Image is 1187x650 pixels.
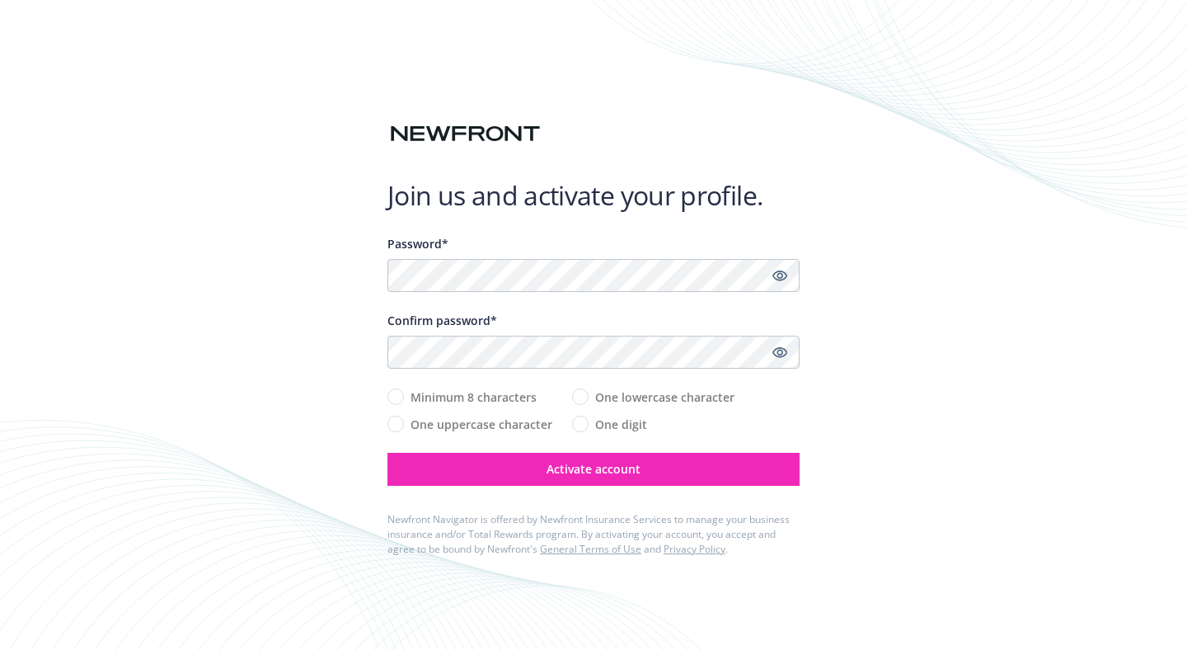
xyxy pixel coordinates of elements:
[664,542,725,556] a: Privacy Policy
[387,453,800,486] button: Activate account
[387,236,448,252] span: Password*
[387,336,800,369] input: Confirm your unique password...
[595,389,734,406] span: One lowercase character
[540,542,641,556] a: General Terms of Use
[387,313,497,328] span: Confirm password*
[411,389,537,406] span: Minimum 8 characters
[547,461,640,477] span: Activate account
[387,512,800,557] div: Newfront Navigator is offered by Newfront Insurance Services to manage your business insurance an...
[387,259,800,292] input: Enter a unique password...
[595,416,647,433] span: One digit
[770,266,790,285] a: Show password
[387,179,800,212] h1: Join us and activate your profile.
[411,416,552,433] span: One uppercase character
[387,120,543,148] img: Newfront logo
[770,342,790,362] a: Show password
